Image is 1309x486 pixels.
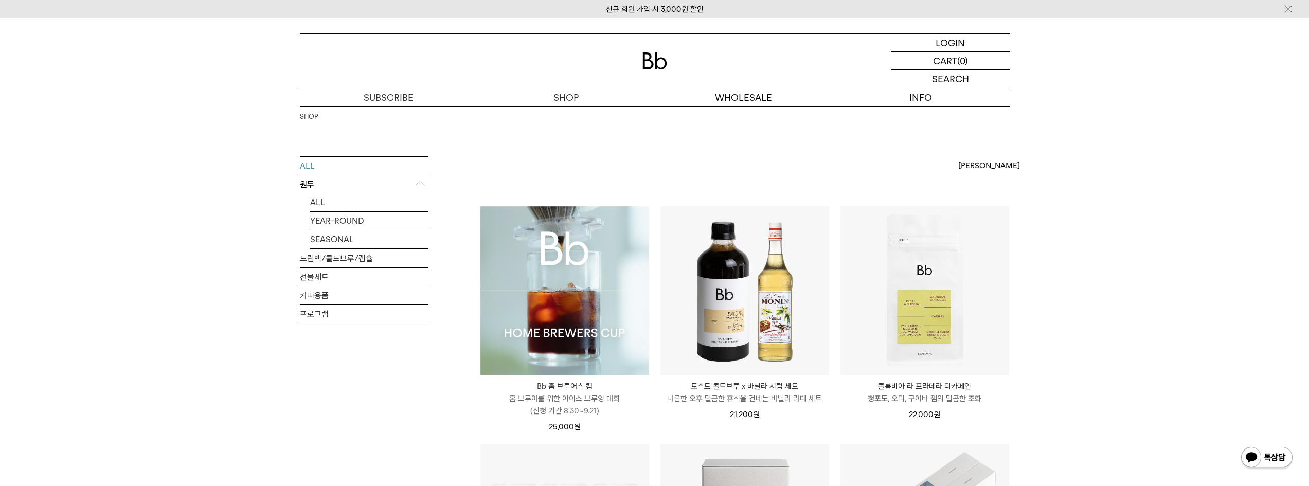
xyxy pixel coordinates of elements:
[480,380,649,417] a: Bb 홈 브루어스 컵 홈 브루어를 위한 아이스 브루잉 대회(신청 기간 8.30~9.21)
[840,392,1009,405] p: 청포도, 오디, 구아바 잼의 달콤한 조화
[909,410,940,419] span: 22,000
[936,34,965,51] p: LOGIN
[300,305,428,323] a: 프로그램
[958,159,1020,172] span: [PERSON_NAME]
[300,249,428,267] a: 드립백/콜드브루/캡슐
[660,380,829,392] p: 토스트 콜드브루 x 바닐라 시럽 세트
[574,422,581,431] span: 원
[840,380,1009,405] a: 콜롬비아 라 프라데라 디카페인 청포도, 오디, 구아바 잼의 달콤한 조화
[891,52,1010,70] a: CART (0)
[480,380,649,392] p: Bb 홈 브루어스 컵
[933,52,957,69] p: CART
[300,88,477,106] a: SUBSCRIBE
[300,286,428,304] a: 커피용품
[300,268,428,286] a: 선물세트
[477,88,655,106] a: SHOP
[1240,446,1294,471] img: 카카오톡 채널 1:1 채팅 버튼
[300,112,318,122] a: SHOP
[300,175,428,194] p: 원두
[957,52,968,69] p: (0)
[655,88,832,106] p: WHOLESALE
[300,157,428,175] a: ALL
[932,70,969,88] p: SEARCH
[310,230,428,248] a: SEASONAL
[660,206,829,375] img: 토스트 콜드브루 x 바닐라 시럽 세트
[840,380,1009,392] p: 콜롬비아 라 프라데라 디카페인
[753,410,760,419] span: 원
[549,422,581,431] span: 25,000
[310,193,428,211] a: ALL
[660,380,829,405] a: 토스트 콜드브루 x 바닐라 시럽 세트 나른한 오후 달콤한 휴식을 건네는 바닐라 라떼 세트
[660,392,829,405] p: 나른한 오후 달콤한 휴식을 건네는 바닐라 라떼 세트
[832,88,1010,106] p: INFO
[891,34,1010,52] a: LOGIN
[606,5,704,14] a: 신규 회원 가입 시 3,000원 할인
[730,410,760,419] span: 21,200
[480,392,649,417] p: 홈 브루어를 위한 아이스 브루잉 대회 (신청 기간 8.30~9.21)
[310,212,428,230] a: YEAR-ROUND
[480,206,649,375] img: Bb 홈 브루어스 컵
[840,206,1009,375] img: 콜롬비아 라 프라데라 디카페인
[934,410,940,419] span: 원
[642,52,667,69] img: 로고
